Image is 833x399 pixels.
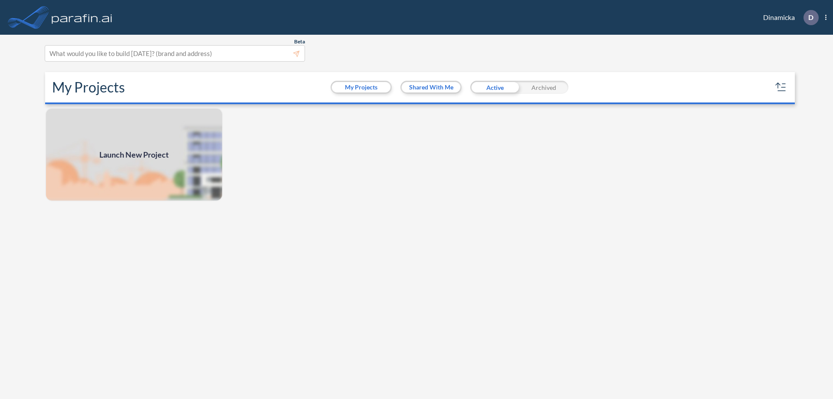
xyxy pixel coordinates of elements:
[45,108,223,201] img: add
[808,13,813,21] p: D
[332,82,390,92] button: My Projects
[519,81,568,94] div: Archived
[402,82,460,92] button: Shared With Me
[470,81,519,94] div: Active
[774,80,788,94] button: sort
[50,9,114,26] img: logo
[294,38,305,45] span: Beta
[52,79,125,96] h2: My Projects
[750,10,826,25] div: Dinamicka
[45,108,223,201] a: Launch New Project
[99,149,169,161] span: Launch New Project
